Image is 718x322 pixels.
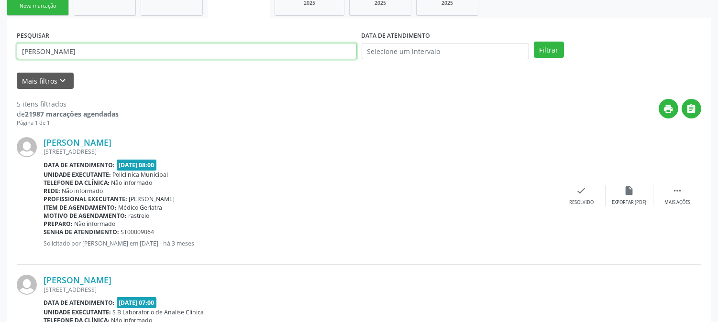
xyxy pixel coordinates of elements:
[44,275,111,285] a: [PERSON_NAME]
[117,160,157,171] span: [DATE] 08:00
[58,75,68,86] i: keyboard_arrow_down
[44,228,119,236] b: Senha de atendimento:
[25,109,119,118] strong: 21987 marcações agendadas
[44,187,60,195] b: Rede:
[117,297,157,308] span: [DATE] 07:00
[44,286,558,294] div: [STREET_ADDRESS]
[663,104,674,114] i: print
[44,308,111,316] b: Unidade executante:
[17,275,37,295] img: img
[44,148,558,156] div: [STREET_ADDRESS]
[44,220,73,228] b: Preparo:
[686,104,697,114] i: 
[362,43,529,59] input: Selecione um intervalo
[569,199,594,206] div: Resolvido
[17,137,37,157] img: img
[534,42,564,58] button: Filtrar
[17,73,74,89] button: Mais filtroskeyboard_arrow_down
[17,43,357,59] input: Nome, CNS
[75,220,116,228] span: Não informado
[17,99,119,109] div: 5 itens filtrados
[62,187,103,195] span: Não informado
[113,171,168,179] span: Policlinica Municipal
[119,204,163,212] span: Médico Geriatra
[44,161,115,169] b: Data de atendimento:
[44,195,127,203] b: Profissional executante:
[672,185,683,196] i: 
[17,109,119,119] div: de
[682,99,701,118] button: 
[113,308,204,316] span: S B Laboratorio de Analise Clinica
[362,28,431,43] label: DATA DE ATENDIMENTO
[44,137,111,148] a: [PERSON_NAME]
[664,199,690,206] div: Mais ações
[44,204,117,212] b: Item de agendamento:
[612,199,647,206] div: Exportar (PDF)
[111,179,153,187] span: Não informado
[576,185,587,196] i: check
[44,212,127,220] b: Motivo de agendamento:
[44,239,558,247] p: Solicitado por [PERSON_NAME] em [DATE] - há 3 meses
[44,299,115,307] b: Data de atendimento:
[17,119,119,127] div: Página 1 de 1
[44,179,110,187] b: Telefone da clínica:
[659,99,678,118] button: print
[44,171,111,179] b: Unidade executante:
[624,185,635,196] i: insert_drive_file
[121,228,155,236] span: ST00009064
[129,195,175,203] span: [PERSON_NAME]
[14,2,62,10] div: Nova marcação
[129,212,150,220] span: rastreio
[17,28,49,43] label: PESQUISAR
